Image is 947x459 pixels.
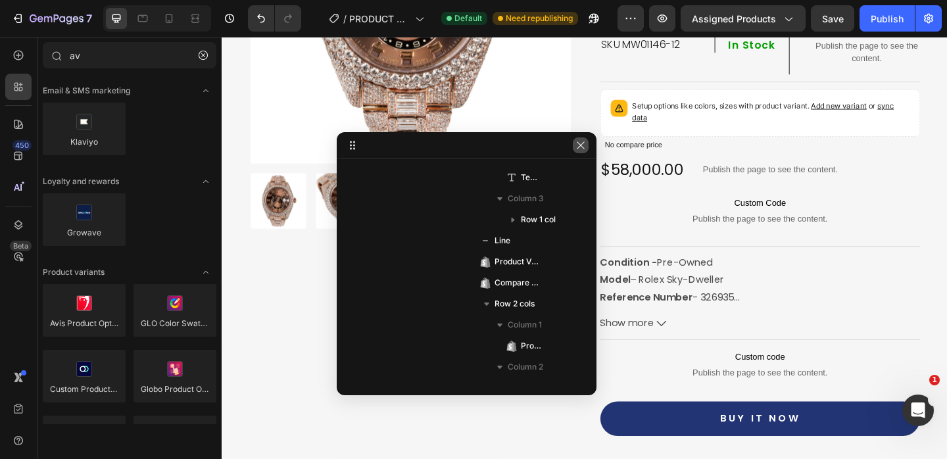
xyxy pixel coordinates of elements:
strong: Condition - [412,237,473,253]
span: Column 1 [508,318,542,331]
span: Custom Code [412,172,760,188]
iframe: Intercom live chat [902,395,934,426]
div: $58,000.00 [412,133,504,156]
span: Save [822,13,844,24]
button: Publish [860,5,915,32]
span: Column 2 [508,360,543,374]
span: Compare Price [495,276,541,289]
img: 18K Rose Gold Rolex Diamond Watch, Sky-Dweller 326935 42mm, Brown Dial 28.75CT Diamonds-Rolex-JD ... [103,149,163,209]
span: Text Block [521,171,541,184]
img: 18K Rose Gold Rolex Diamond Watch, Sky-Dweller 326935 42mm, Brown Dial 28.75CT Diamonds-Rolex-JD ... [32,149,92,209]
span: Row 1 col [521,213,556,226]
span: 1 [929,375,940,385]
strong: Model [412,256,445,272]
span: Loyalty and rewards [43,176,119,187]
span: Row 2 cols [495,297,535,310]
span: Product Variants & Swatches [495,255,541,268]
div: Undo/Redo [248,5,301,32]
div: Publish [871,12,904,26]
span: Default [454,12,482,24]
p: 7 [86,11,92,26]
img: 18K Rose Gold Rolex Diamond Watch, Sky-Dweller 326935 42mm, Brown Dial 28.75CT Diamonds-Rolex-JD ... [245,149,305,209]
button: 7 [5,5,98,32]
span: Column 3 [508,192,544,205]
p: Setup options like colors, sizes with product variant. [447,68,749,95]
div: 450 [12,140,32,151]
span: Email & SMS marketing [43,85,130,97]
span: Custom code [412,340,760,356]
button: Show more [412,302,760,321]
span: Pre-Owned – Rolex Sky-Dweller [412,237,547,272]
span: Product variants [43,266,105,278]
button: Assigned Products [681,5,806,32]
p: Publish the page to see the content. [631,3,773,30]
strong: Reference Number [412,276,512,291]
span: Add new variant [641,70,702,80]
span: Line [495,234,510,247]
p: In Stock [551,1,602,16]
div: BUY IT NOW [542,406,629,425]
span: Assigned Products [692,12,776,26]
span: / [343,12,347,26]
button: Save [811,5,854,32]
span: Toggle open [195,80,216,101]
span: Need republishing [506,12,573,24]
span: Product Price [521,339,541,352]
img: 18K Rose Gold Rolex Diamond Watch, Sky-Dweller 326935 42mm, Brown Dial 28.75CT Diamonds-Rolex-JD ... [174,149,234,209]
input: Search Shopify Apps [43,42,216,68]
span: Publish the page to see the content. [412,191,760,204]
span: Toggle open [195,171,216,192]
span: Toggle open [195,262,216,283]
span: Publish the page to see the content. [412,358,760,372]
span: Show more [412,302,470,321]
p: No compare price [417,114,755,122]
img: 18K Rose Gold Rolex Diamond Watch, Sky-Dweller 326935 42mm, Brown Dial 28.75CT Diamonds-Rolex-JD ... [316,149,376,209]
div: Beta [10,241,32,251]
span: - 326935 [512,276,558,291]
button: BUY IT NOW [412,397,760,434]
p: Publish the page to see the content. [523,137,670,151]
span: PRODUCT PAGE NEW TEST - [DATE] [349,12,410,26]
